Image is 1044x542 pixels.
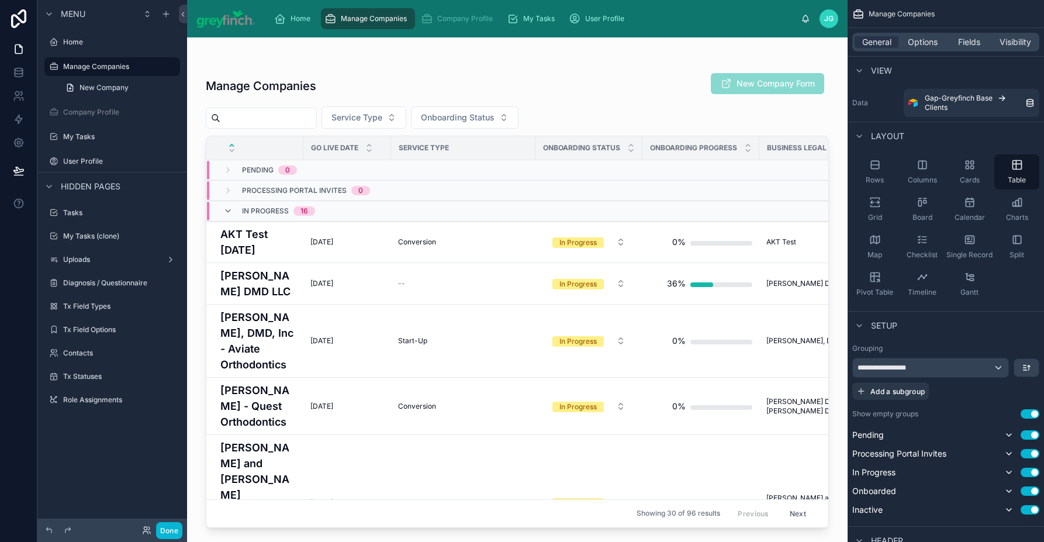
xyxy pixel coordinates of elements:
[63,208,178,218] label: Tasks
[866,175,884,185] span: Rows
[63,302,178,311] label: Tx Field Types
[321,8,415,29] a: Manage Companies
[196,9,255,28] img: App logo
[63,348,178,358] label: Contacts
[242,206,289,216] span: In Progress
[341,14,407,23] span: Manage Companies
[63,325,178,334] label: Tx Field Options
[900,192,945,227] button: Board
[63,37,178,47] label: Home
[867,250,882,260] span: Map
[44,152,180,171] a: User Profile
[852,382,929,400] button: Add a subgroup
[291,14,310,23] span: Home
[63,372,178,381] label: Tx Statuses
[908,288,936,297] span: Timeline
[946,250,993,260] span: Single Record
[44,57,180,76] a: Manage Companies
[862,36,891,48] span: General
[399,143,449,153] span: Service Type
[358,186,363,195] div: 0
[44,33,180,51] a: Home
[900,267,945,302] button: Timeline
[767,143,849,153] span: Business Legal Name
[1010,250,1024,260] span: Split
[782,505,814,523] button: Next
[960,175,980,185] span: Cards
[44,367,180,386] a: Tx Statuses
[242,186,347,195] span: Processing Portal Invites
[869,9,935,19] span: Manage Companies
[852,192,897,227] button: Grid
[44,250,180,269] a: Uploads
[265,6,801,32] div: scrollable content
[63,157,178,166] label: User Profile
[904,89,1039,117] a: Gap-Greyfinch BaseClients
[852,267,897,302] button: Pivot Table
[852,467,896,478] span: In Progress
[503,8,563,29] a: My Tasks
[44,103,180,122] a: Company Profile
[63,62,173,71] label: Manage Companies
[870,387,925,396] span: Add a subgroup
[994,229,1039,264] button: Split
[852,409,918,419] label: Show empty groups
[856,288,893,297] span: Pivot Table
[44,203,180,222] a: Tasks
[523,14,555,23] span: My Tasks
[156,522,182,539] button: Done
[908,175,937,185] span: Columns
[44,227,180,246] a: My Tasks (clone)
[63,255,161,264] label: Uploads
[63,395,178,405] label: Role Assignments
[852,344,883,353] label: Grouping
[955,213,985,222] span: Calendar
[1000,36,1031,48] span: Visibility
[908,98,918,108] img: Airtable Logo
[947,267,992,302] button: Gantt
[824,14,834,23] span: JG
[44,320,180,339] a: Tx Field Options
[947,229,992,264] button: Single Record
[585,14,624,23] span: User Profile
[947,192,992,227] button: Calendar
[63,132,178,141] label: My Tasks
[852,504,883,516] span: Inactive
[1008,175,1026,185] span: Table
[852,98,899,108] label: Data
[61,181,120,192] span: Hidden pages
[565,8,632,29] a: User Profile
[871,320,897,332] span: Setup
[650,143,737,153] span: Onboarding Progress
[44,297,180,316] a: Tx Field Types
[871,130,904,142] span: Layout
[271,8,319,29] a: Home
[44,274,180,292] a: Diagnosis / Questionnaire
[871,65,892,77] span: View
[1006,213,1028,222] span: Charts
[900,154,945,189] button: Columns
[960,288,979,297] span: Gantt
[63,278,178,288] label: Diagnosis / Questionnaire
[44,344,180,363] a: Contacts
[912,213,932,222] span: Board
[925,103,948,112] span: Clients
[852,154,897,189] button: Rows
[417,8,501,29] a: Company Profile
[79,83,129,92] span: New Company
[994,154,1039,189] button: Table
[908,36,938,48] span: Options
[61,8,85,20] span: Menu
[63,232,178,241] label: My Tasks (clone)
[44,391,180,409] a: Role Assignments
[852,229,897,264] button: Map
[242,165,274,175] span: Pending
[852,448,946,460] span: Processing Portal Invites
[285,165,290,175] div: 0
[958,36,980,48] span: Fields
[437,14,493,23] span: Company Profile
[300,206,308,216] div: 16
[852,429,884,441] span: Pending
[907,250,938,260] span: Checklist
[947,154,992,189] button: Cards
